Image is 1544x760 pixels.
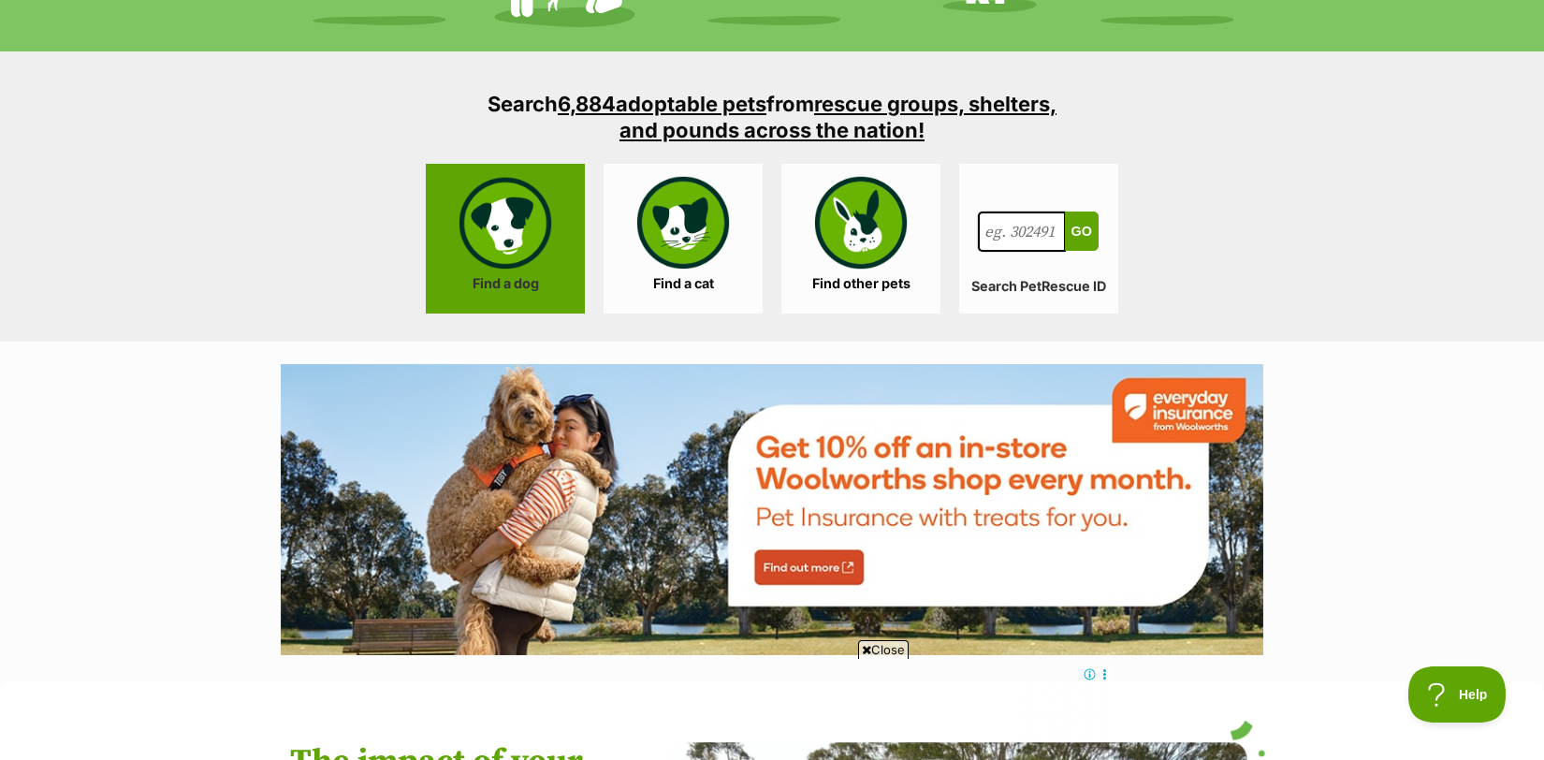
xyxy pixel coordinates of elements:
[619,92,1056,142] a: rescue groups, shelters, and pounds across the nation!
[426,164,585,314] a: Find a dog
[281,364,1263,659] a: Everyday Insurance by Woolworths promotional banner
[281,364,1263,655] img: Everyday Insurance by Woolworths promotional banner
[558,92,616,116] span: 6,884
[959,279,1118,295] label: Search PetRescue ID
[978,212,1066,253] input: eg. 302491
[781,164,940,314] a: Find other pets
[604,164,763,314] a: Find a cat
[858,640,909,659] span: Close
[1408,666,1507,723] iframe: Help Scout Beacon - Open
[473,91,1071,143] h3: Search from
[431,666,1113,751] iframe: Advertisement
[1065,212,1099,251] button: Go
[558,92,766,116] a: 6,884adoptable pets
